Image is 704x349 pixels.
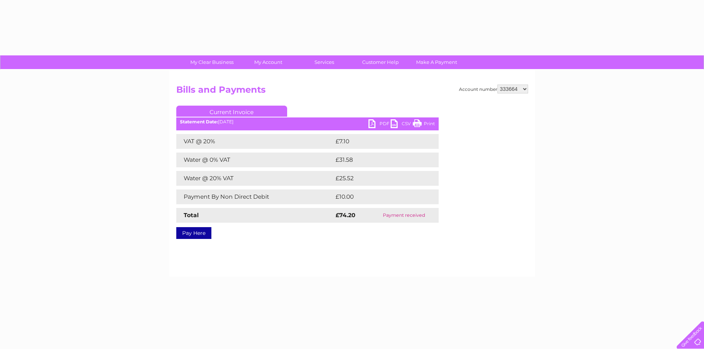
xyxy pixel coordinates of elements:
a: Services [294,55,355,69]
td: Payment By Non Direct Debit [176,189,334,204]
td: £31.58 [334,153,423,167]
a: My Account [238,55,299,69]
b: Statement Date: [180,119,218,124]
td: VAT @ 20% [176,134,334,149]
a: Print [413,119,435,130]
td: Payment received [369,208,438,223]
td: Water @ 0% VAT [176,153,334,167]
td: £7.10 [334,134,420,149]
a: PDF [368,119,391,130]
div: [DATE] [176,119,439,124]
a: Pay Here [176,227,211,239]
a: CSV [391,119,413,130]
a: Make A Payment [406,55,467,69]
div: Account number [459,85,528,93]
td: £10.00 [334,189,424,204]
h2: Bills and Payments [176,85,528,99]
td: Water @ 20% VAT [176,171,334,186]
a: Current Invoice [176,106,287,117]
a: My Clear Business [181,55,242,69]
a: Customer Help [350,55,411,69]
strong: £74.20 [336,212,356,219]
strong: Total [184,212,199,219]
td: £25.52 [334,171,424,186]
